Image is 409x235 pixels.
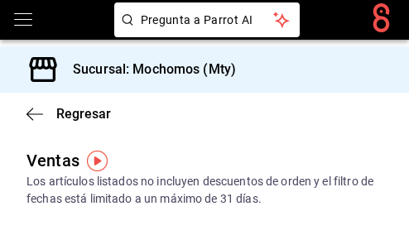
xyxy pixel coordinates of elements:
div: Ventas [26,148,79,173]
button: Pregunta a Parrot AI [114,2,300,37]
span: Regresar [56,106,111,122]
span: Pregunta a Parrot AI [141,12,274,29]
img: Tooltip marker [87,151,108,171]
h3: Sucursal: Mochomos (Mty) [60,60,236,79]
button: Regresar [26,106,111,122]
div: Los artículos listados no incluyen descuentos de orden y el filtro de fechas está limitado a un m... [26,173,383,208]
button: open drawer [13,10,33,30]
